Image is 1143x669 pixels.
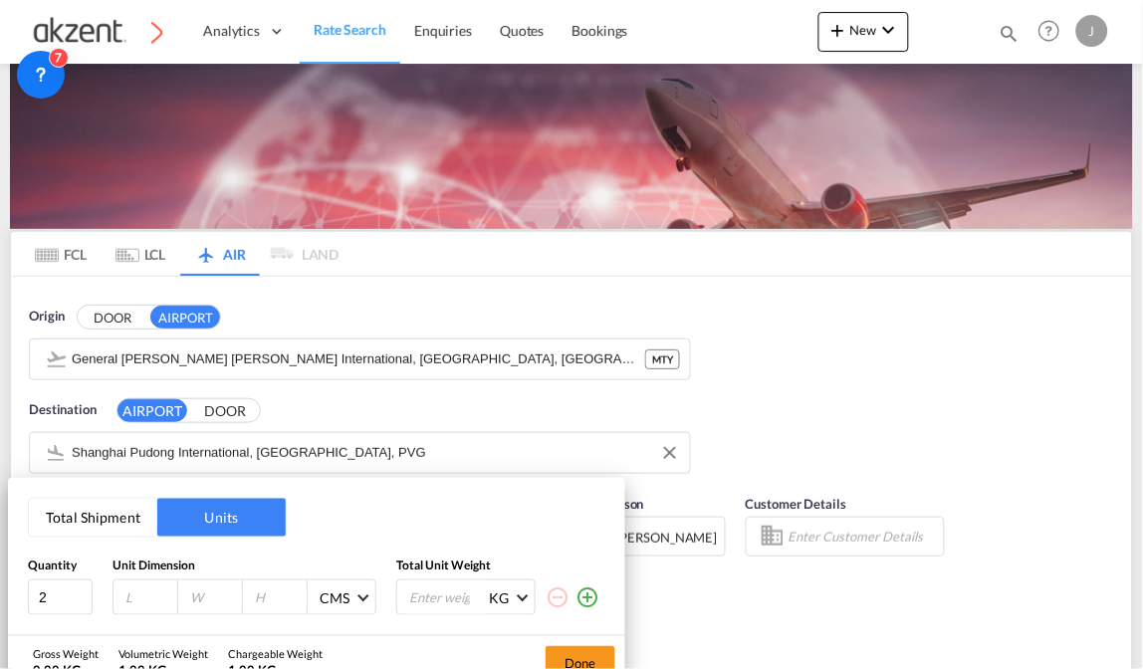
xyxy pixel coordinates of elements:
[28,557,93,574] div: Quantity
[575,585,599,609] md-icon: icon-plus-circle-outline
[228,647,323,662] div: Chargeable Weight
[188,588,242,606] input: W
[28,579,93,615] input: Qty
[29,499,157,537] button: Total Shipment
[396,557,605,574] div: Total Unit Weight
[123,588,177,606] input: L
[253,588,307,606] input: H
[118,647,208,662] div: Volumetric Weight
[320,589,349,606] div: CMS
[33,647,99,662] div: Gross Weight
[113,557,376,574] div: Unit Dimension
[546,585,570,609] md-icon: icon-minus-circle-outline
[407,580,487,614] input: Enter weight
[489,589,509,606] div: KG
[157,499,286,537] button: Units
